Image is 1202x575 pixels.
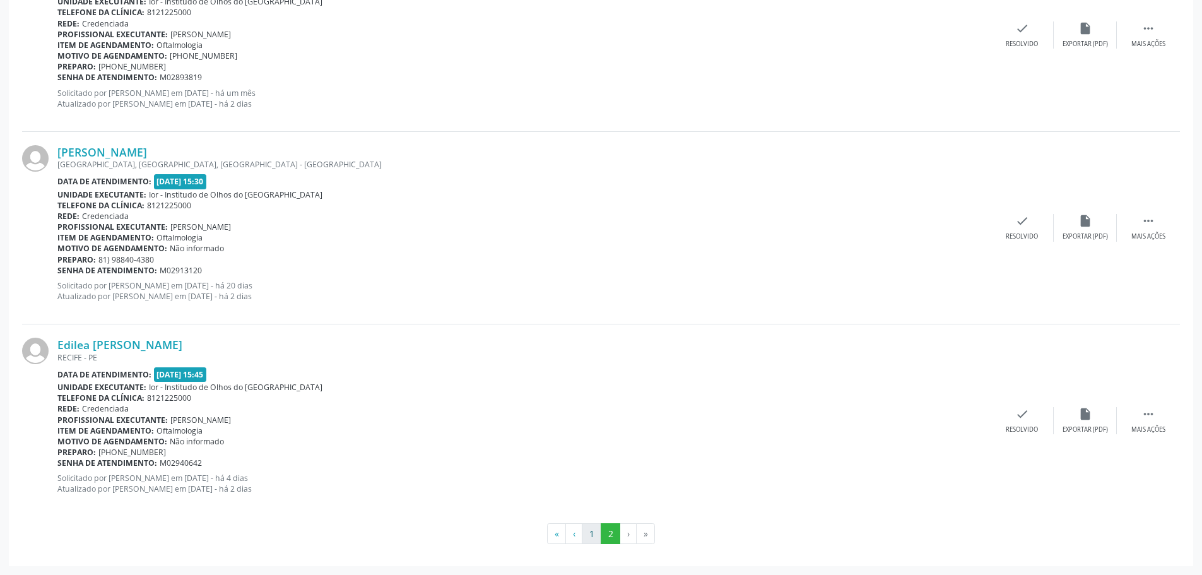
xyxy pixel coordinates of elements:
button: Go to previous page [565,523,582,545]
b: Motivo de agendamento: [57,243,167,254]
span: [PERSON_NAME] [170,415,231,425]
p: Solicitado por [PERSON_NAME] em [DATE] - há um mês Atualizado por [PERSON_NAME] em [DATE] - há 2 ... [57,88,991,109]
span: Credenciada [82,18,129,29]
b: Preparo: [57,61,96,72]
div: Resolvido [1006,425,1038,434]
b: Rede: [57,403,80,414]
span: M02913120 [160,265,202,276]
b: Profissional executante: [57,415,168,425]
span: Credenciada [82,211,129,222]
i: insert_drive_file [1078,407,1092,421]
div: Exportar (PDF) [1063,425,1108,434]
b: Rede: [57,211,80,222]
div: Mais ações [1131,232,1165,241]
span: 8121225000 [147,7,191,18]
span: Não informado [170,243,224,254]
p: Solicitado por [PERSON_NAME] em [DATE] - há 4 dias Atualizado por [PERSON_NAME] em [DATE] - há 2 ... [57,473,991,494]
i:  [1141,21,1155,35]
div: Resolvido [1006,232,1038,241]
div: RECIFE - PE [57,352,991,363]
b: Senha de atendimento: [57,458,157,468]
div: Mais ações [1131,40,1165,49]
b: Senha de atendimento: [57,265,157,276]
b: Preparo: [57,447,96,458]
b: Data de atendimento: [57,369,151,380]
b: Telefone da clínica: [57,200,144,211]
span: Credenciada [82,403,129,414]
i: insert_drive_file [1078,21,1092,35]
b: Telefone da clínica: [57,7,144,18]
b: Data de atendimento: [57,176,151,187]
b: Senha de atendimento: [57,72,157,83]
div: Mais ações [1131,425,1165,434]
span: 8121225000 [147,393,191,403]
b: Motivo de agendamento: [57,436,167,447]
i: check [1015,407,1029,421]
i:  [1141,407,1155,421]
b: Profissional executante: [57,222,168,232]
i:  [1141,214,1155,228]
span: [PHONE_NUMBER] [98,61,166,72]
span: [PHONE_NUMBER] [170,50,237,61]
div: [GEOGRAPHIC_DATA], [GEOGRAPHIC_DATA], [GEOGRAPHIC_DATA] - [GEOGRAPHIC_DATA] [57,159,991,170]
button: Go to page 2 [601,523,620,545]
button: Go to first page [547,523,566,545]
b: Unidade executante: [57,189,146,200]
img: img [22,338,49,364]
ul: Pagination [22,523,1180,545]
span: M02940642 [160,458,202,468]
i: insert_drive_file [1078,214,1092,228]
span: Oftalmologia [156,232,203,243]
a: [PERSON_NAME] [57,145,147,159]
div: Exportar (PDF) [1063,232,1108,241]
span: Não informado [170,436,224,447]
b: Telefone da clínica: [57,393,144,403]
button: Go to page 1 [582,523,601,545]
div: Exportar (PDF) [1063,40,1108,49]
span: [DATE] 15:45 [154,367,207,382]
span: Ior - Institudo de Olhos do [GEOGRAPHIC_DATA] [149,189,322,200]
b: Profissional executante: [57,29,168,40]
span: [PERSON_NAME] [170,29,231,40]
b: Item de agendamento: [57,425,154,436]
span: 8121225000 [147,200,191,211]
a: Edilea [PERSON_NAME] [57,338,182,352]
span: [PERSON_NAME] [170,222,231,232]
p: Solicitado por [PERSON_NAME] em [DATE] - há 20 dias Atualizado por [PERSON_NAME] em [DATE] - há 2... [57,280,991,302]
span: Ior - Institudo de Olhos do [GEOGRAPHIC_DATA] [149,382,322,393]
span: [PHONE_NUMBER] [98,447,166,458]
b: Preparo: [57,254,96,265]
span: [DATE] 15:30 [154,174,207,189]
div: Resolvido [1006,40,1038,49]
b: Motivo de agendamento: [57,50,167,61]
span: M02893819 [160,72,202,83]
b: Rede: [57,18,80,29]
b: Item de agendamento: [57,40,154,50]
i: check [1015,214,1029,228]
span: 81) 98840-4380 [98,254,154,265]
span: Oftalmologia [156,425,203,436]
i: check [1015,21,1029,35]
b: Item de agendamento: [57,232,154,243]
img: img [22,145,49,172]
span: Oftalmologia [156,40,203,50]
b: Unidade executante: [57,382,146,393]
